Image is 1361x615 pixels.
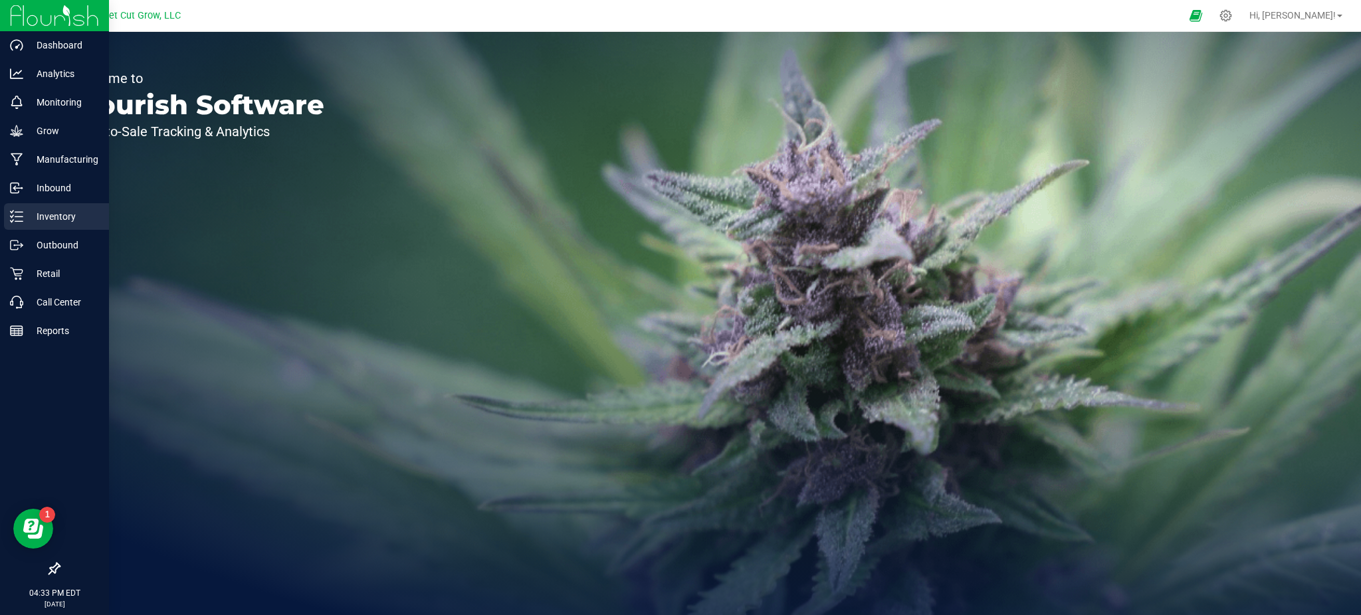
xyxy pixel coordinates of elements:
inline-svg: Manufacturing [10,153,23,166]
p: Welcome to [72,72,324,85]
iframe: Resource center unread badge [39,507,55,523]
p: 04:33 PM EDT [6,587,103,599]
inline-svg: Grow [10,124,23,137]
p: Manufacturing [23,151,103,167]
inline-svg: Outbound [10,238,23,252]
p: Inventory [23,209,103,224]
p: Reports [23,323,103,339]
span: Hi, [PERSON_NAME]! [1249,10,1336,21]
span: Sweet Cut Grow, LLC [90,10,181,21]
inline-svg: Dashboard [10,39,23,52]
p: Inbound [23,180,103,196]
span: Open Ecommerce Menu [1181,3,1211,29]
p: Flourish Software [72,92,324,118]
inline-svg: Monitoring [10,96,23,109]
iframe: Resource center [13,509,53,549]
p: Dashboard [23,37,103,53]
inline-svg: Retail [10,267,23,280]
p: Monitoring [23,94,103,110]
inline-svg: Analytics [10,67,23,80]
inline-svg: Inventory [10,210,23,223]
inline-svg: Inbound [10,181,23,195]
div: Manage settings [1217,9,1234,22]
p: Analytics [23,66,103,82]
p: Seed-to-Sale Tracking & Analytics [72,125,324,138]
p: [DATE] [6,599,103,609]
p: Call Center [23,294,103,310]
p: Retail [23,266,103,282]
p: Grow [23,123,103,139]
inline-svg: Call Center [10,296,23,309]
p: Outbound [23,237,103,253]
inline-svg: Reports [10,324,23,337]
